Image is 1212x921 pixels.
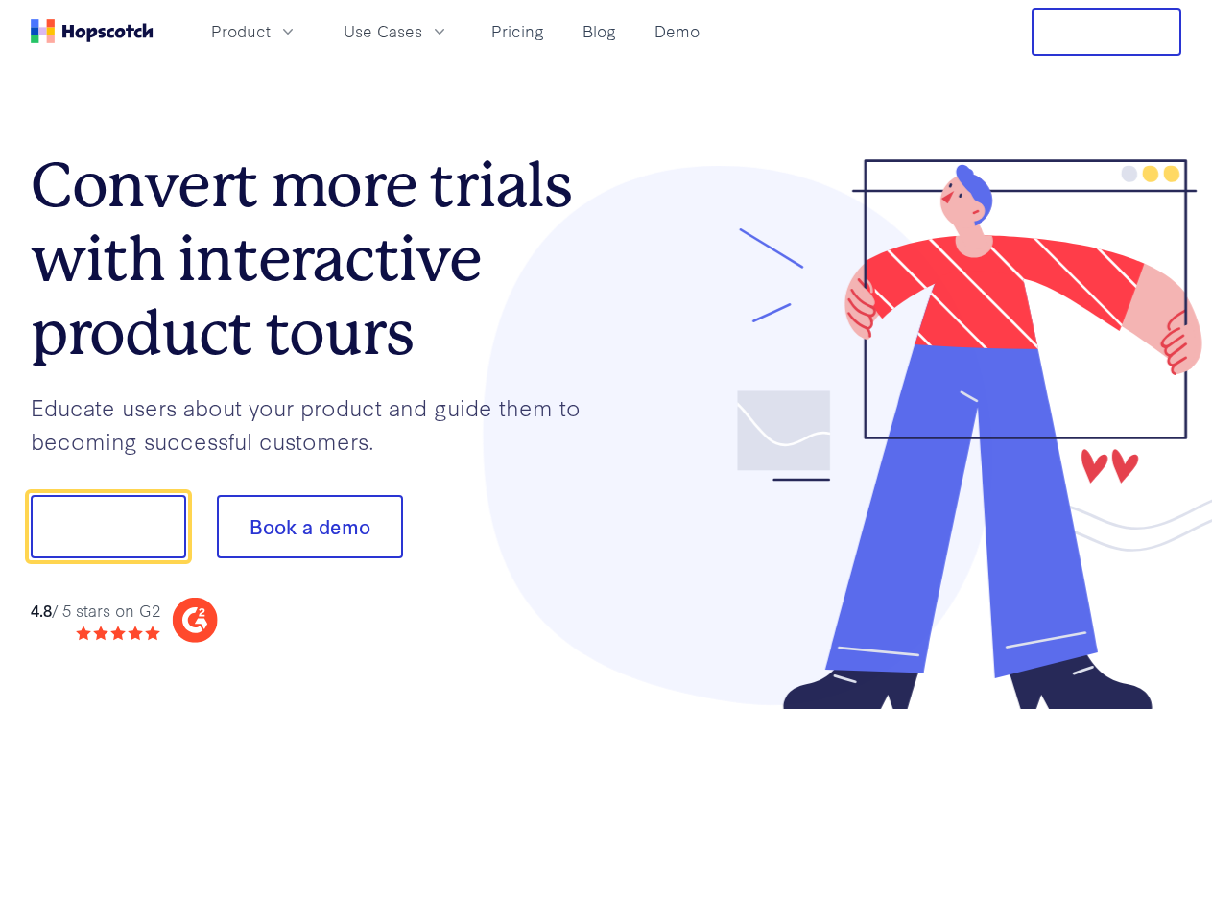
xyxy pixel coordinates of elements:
span: Product [211,19,271,43]
button: Show me! [31,495,186,558]
span: Use Cases [344,19,422,43]
a: Home [31,19,154,43]
button: Book a demo [217,495,403,558]
button: Product [200,15,309,47]
p: Educate users about your product and guide them to becoming successful customers. [31,390,606,457]
a: Blog [575,15,624,47]
button: Use Cases [332,15,461,47]
h1: Convert more trials with interactive product tours [31,149,606,369]
strong: 4.8 [31,599,52,621]
div: / 5 stars on G2 [31,599,160,623]
a: Pricing [484,15,552,47]
button: Free Trial [1032,8,1181,56]
a: Demo [647,15,707,47]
